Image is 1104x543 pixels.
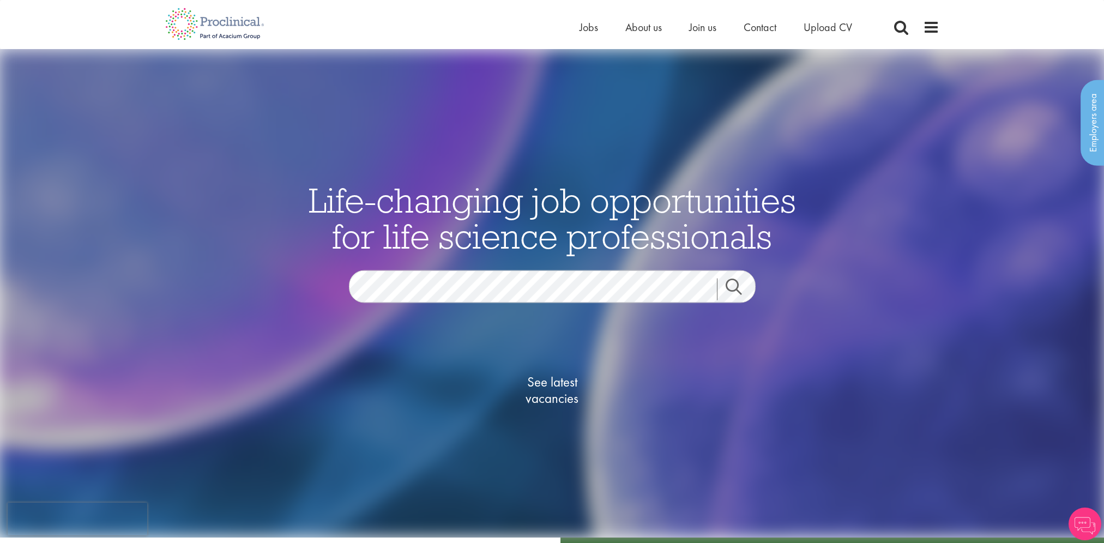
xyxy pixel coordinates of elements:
a: See latestvacancies [498,330,607,450]
span: See latest vacancies [498,373,607,406]
a: Jobs [580,20,598,34]
span: Life-changing job opportunities for life science professionals [309,178,796,257]
a: About us [625,20,662,34]
a: Join us [689,20,716,34]
a: Job search submit button [717,278,764,300]
iframe: reCAPTCHA [8,503,147,535]
a: Upload CV [804,20,852,34]
a: Contact [744,20,776,34]
img: Chatbot [1069,508,1101,540]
